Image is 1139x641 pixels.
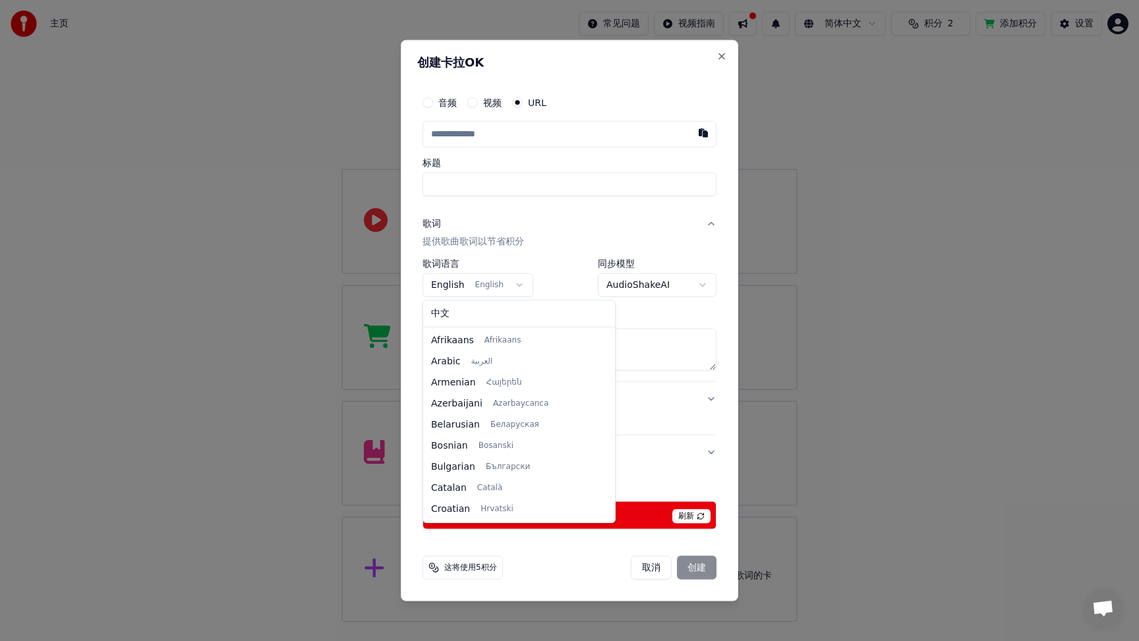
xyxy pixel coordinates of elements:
span: Bulgarian [431,460,475,474]
span: العربية [471,356,492,367]
span: Croatian [431,503,470,516]
span: Hrvatski [481,504,513,515]
span: Afrikaans [431,334,474,347]
span: Catalan [431,482,467,495]
span: Belarusian [431,418,480,432]
span: 中文 [431,307,450,320]
span: Afrikaans [484,335,521,346]
span: Bosnian [431,439,468,453]
span: Azerbaijani [431,397,482,410]
span: Arabic [431,355,460,368]
span: Armenian [431,376,476,389]
span: Български [486,462,530,472]
span: Беларуская [490,420,539,430]
span: Català [477,483,502,493]
span: Bosanski [479,441,513,451]
span: Azərbaycanca [493,399,548,409]
span: Հայերեն [486,377,522,388]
